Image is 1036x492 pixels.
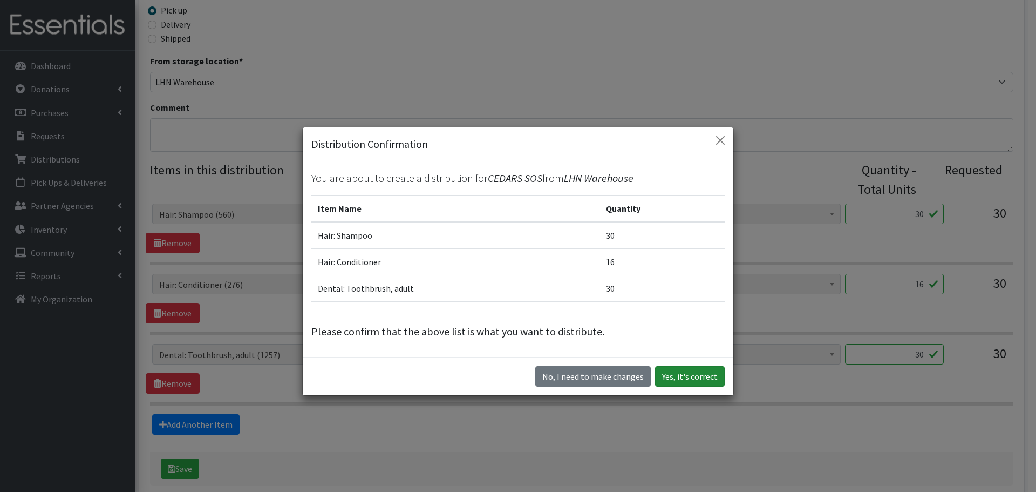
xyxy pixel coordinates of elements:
h5: Distribution Confirmation [311,136,428,152]
td: 30 [599,275,725,301]
td: Hair: Conditioner [311,248,599,275]
td: 30 [599,222,725,249]
th: Quantity [599,195,725,222]
button: No I need to make changes [535,366,651,387]
th: Item Name [311,195,599,222]
button: Yes, it's correct [655,366,725,387]
span: CEDARS SOS [488,171,542,185]
span: LHN Warehouse [564,171,633,185]
td: Hair: Shampoo [311,222,599,249]
p: Please confirm that the above list is what you want to distribute. [311,323,725,340]
button: Close [712,132,729,149]
td: Dental: Toothbrush, adult [311,275,599,301]
p: You are about to create a distribution for from [311,170,725,186]
td: 16 [599,248,725,275]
